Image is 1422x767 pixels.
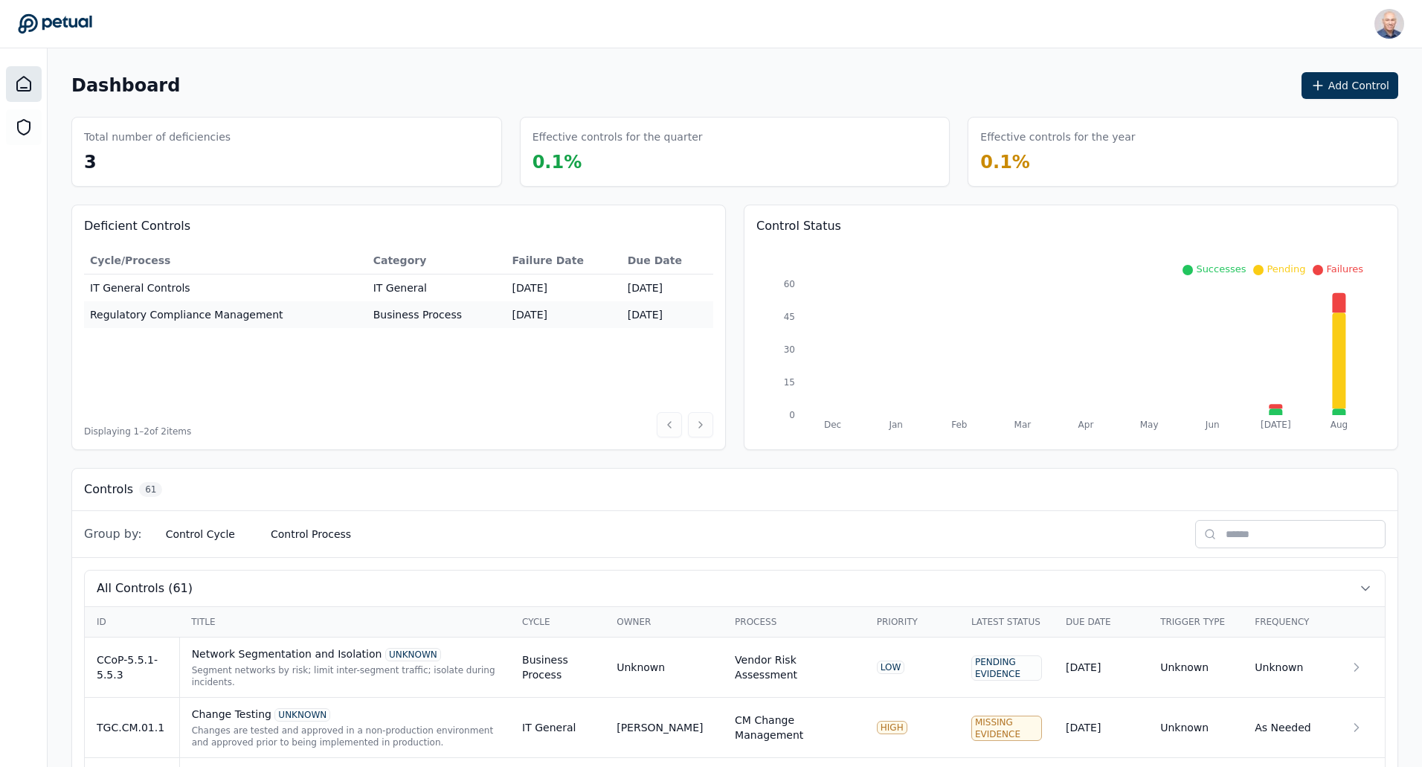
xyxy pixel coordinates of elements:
td: Business Process [510,638,605,698]
tspan: Aug [1331,420,1348,430]
span: All Controls (61) [97,580,193,597]
button: Previous [657,412,682,437]
td: [DATE] [622,301,713,328]
th: Category [367,247,506,275]
td: IT General [510,698,605,758]
div: UNKNOWN [274,708,330,722]
h3: Controls [84,481,133,498]
button: All Controls (61) [85,571,1385,606]
a: Go to Dashboard [18,13,92,34]
th: Failure Date [506,247,622,275]
div: Vendor Risk Assessment [735,652,853,682]
div: Pending Evidence [971,655,1042,681]
th: Title [179,607,510,638]
h3: Deficient Controls [84,217,713,235]
tspan: [DATE] [1261,420,1291,430]
tspan: Dec [824,420,841,430]
th: Cycle [510,607,605,638]
td: Business Process [367,301,506,328]
td: IT General [367,275,506,302]
span: 61 [139,482,162,497]
tspan: Apr [1078,420,1094,430]
span: 0.1 % [980,152,1030,173]
tspan: May [1140,420,1159,430]
td: IT General Controls [84,275,367,302]
td: [DATE] [506,275,622,302]
button: Next [688,412,713,437]
th: Owner [605,607,723,638]
a: SOC [6,109,42,145]
img: Harel K [1374,9,1404,39]
div: Unknown [617,660,665,675]
div: Segment networks by risk; limit inter-segment traffic; isolate during incidents. [192,664,498,688]
tspan: 15 [784,377,795,388]
div: [DATE] [1066,720,1136,735]
h3: Total number of deficiencies [84,129,231,144]
h3: Effective controls for the year [980,129,1135,144]
h1: Dashboard [71,74,180,97]
span: 0.1 % [533,152,582,173]
tspan: 30 [784,344,795,355]
tspan: 45 [784,312,795,322]
td: Unknown [1148,638,1243,698]
th: Latest Status [959,607,1054,638]
th: ID [85,607,179,638]
div: [DATE] [1066,660,1136,675]
th: Due Date [622,247,713,275]
div: CM Change Management [735,713,853,742]
th: Trigger Type [1148,607,1243,638]
span: Displaying 1– 2 of 2 items [84,426,191,437]
th: Cycle/Process [84,247,367,275]
div: Change Testing [192,707,498,722]
th: Process [723,607,865,638]
span: Group by: [84,525,142,543]
td: Unknown [1243,638,1337,698]
tspan: Jun [1205,420,1220,430]
tspan: 60 [784,279,795,289]
th: Frequency [1243,607,1337,638]
div: Network Segmentation and Isolation [192,646,498,661]
td: [DATE] [622,275,713,302]
td: [DATE] [506,301,622,328]
div: TGC.CM.01.1 [97,720,167,735]
a: Dashboard [6,66,42,102]
div: CCoP-5.5.1-5.5.3 [97,652,167,682]
button: Add Control [1302,72,1398,99]
h3: Effective controls for the quarter [533,129,703,144]
tspan: Feb [951,420,967,430]
td: Regulatory Compliance Management [84,301,367,328]
td: Unknown [1148,698,1243,758]
th: Due Date [1054,607,1148,638]
h3: Control Status [756,217,1386,235]
div: Changes are tested and approved in a non-production environment and approved prior to being imple... [192,725,498,748]
th: Priority [865,607,959,638]
div: UNKNOWN [385,648,441,661]
div: [PERSON_NAME] [617,720,703,735]
tspan: Jan [888,420,903,430]
span: Successes [1196,263,1246,275]
div: HIGH [877,721,907,734]
span: Failures [1326,263,1363,275]
td: As Needed [1243,698,1337,758]
tspan: Mar [1014,420,1032,430]
span: Pending [1267,263,1305,275]
div: Missing Evidence [971,716,1042,741]
div: LOW [877,661,905,674]
button: Control Process [259,521,363,548]
span: 3 [84,152,97,173]
tspan: 0 [789,410,795,420]
button: Control Cycle [154,521,247,548]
